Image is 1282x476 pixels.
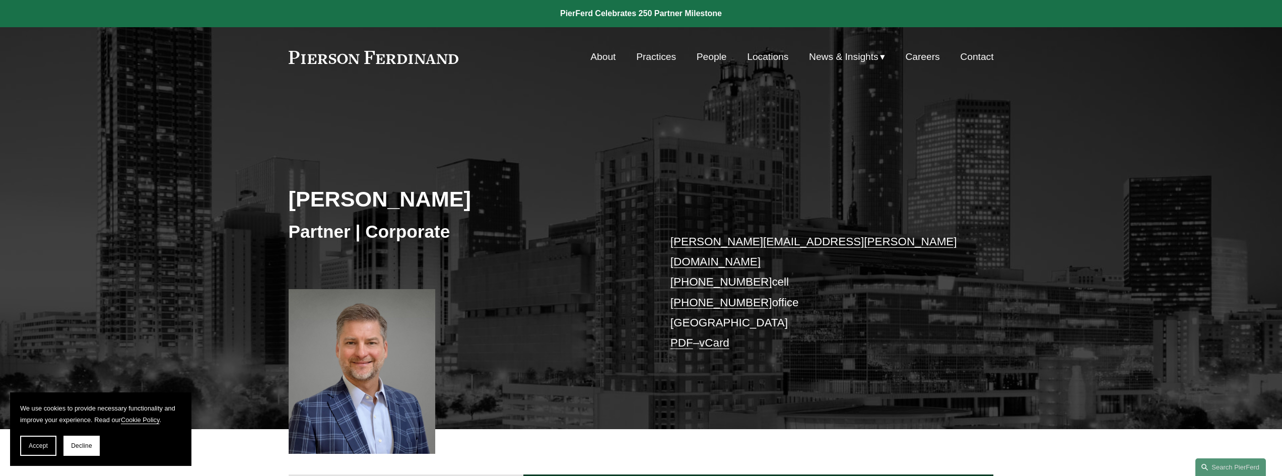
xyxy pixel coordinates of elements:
[960,47,993,66] a: Contact
[670,296,772,309] a: [PHONE_NUMBER]
[289,186,641,212] h2: [PERSON_NAME]
[20,402,181,426] p: We use cookies to provide necessary functionality and improve your experience. Read our .
[29,442,48,449] span: Accept
[10,392,191,466] section: Cookie banner
[63,436,100,456] button: Decline
[670,276,772,288] a: [PHONE_NUMBER]
[289,221,641,243] h3: Partner | Corporate
[809,47,885,66] a: folder dropdown
[905,47,939,66] a: Careers
[747,47,788,66] a: Locations
[1195,458,1266,476] a: Search this site
[20,436,56,456] button: Accept
[670,235,957,268] a: [PERSON_NAME][EMAIL_ADDRESS][PERSON_NAME][DOMAIN_NAME]
[699,336,729,349] a: vCard
[121,416,160,424] a: Cookie Policy
[670,232,964,354] p: cell office [GEOGRAPHIC_DATA] –
[71,442,92,449] span: Decline
[670,336,693,349] a: PDF
[590,47,616,66] a: About
[809,48,879,66] span: News & Insights
[697,47,727,66] a: People
[636,47,676,66] a: Practices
